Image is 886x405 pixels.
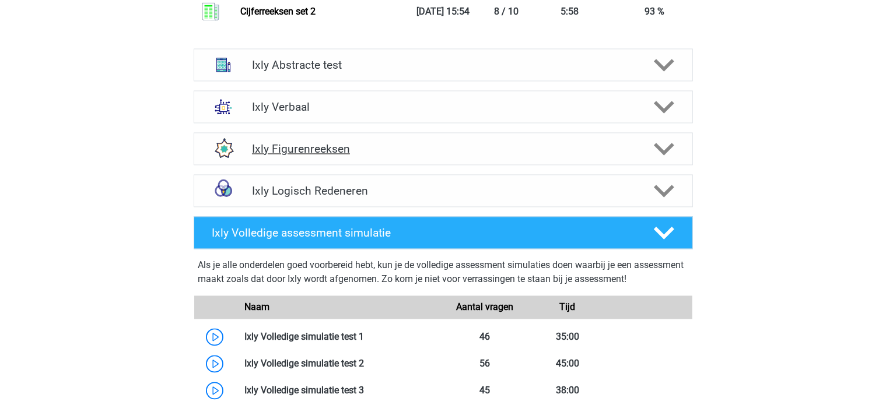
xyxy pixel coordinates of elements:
img: analogieen [208,91,239,122]
div: Tijd [526,300,609,314]
div: Ixly Volledige simulatie test 1 [236,330,443,344]
div: Naam [236,300,443,314]
div: Ixly Volledige simulatie test 3 [236,383,443,397]
h4: Ixly Verbaal [252,100,634,114]
div: Ixly Volledige simulatie test 2 [236,357,443,371]
a: syllogismen Ixly Logisch Redeneren [189,174,698,207]
img: figuurreeksen [208,133,239,164]
a: figuurreeksen Ixly Figurenreeksen [189,132,698,165]
h4: Ixly Figurenreeksen [252,142,634,156]
h4: Ixly Logisch Redeneren [252,184,634,198]
a: Cijferreeksen set 2 [240,6,316,17]
a: analogieen Ixly Verbaal [189,90,698,123]
h4: Ixly Abstracte test [252,58,634,72]
a: Ixly Volledige assessment simulatie [189,216,698,249]
div: Als je alle onderdelen goed voorbereid hebt, kun je de volledige assessment simulaties doen waarb... [198,258,688,291]
img: syllogismen [208,175,239,206]
h4: Ixly Volledige assessment simulatie [212,226,635,240]
img: abstracte matrices [208,50,239,80]
div: Aantal vragen [443,300,526,314]
a: abstracte matrices Ixly Abstracte test [189,48,698,81]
